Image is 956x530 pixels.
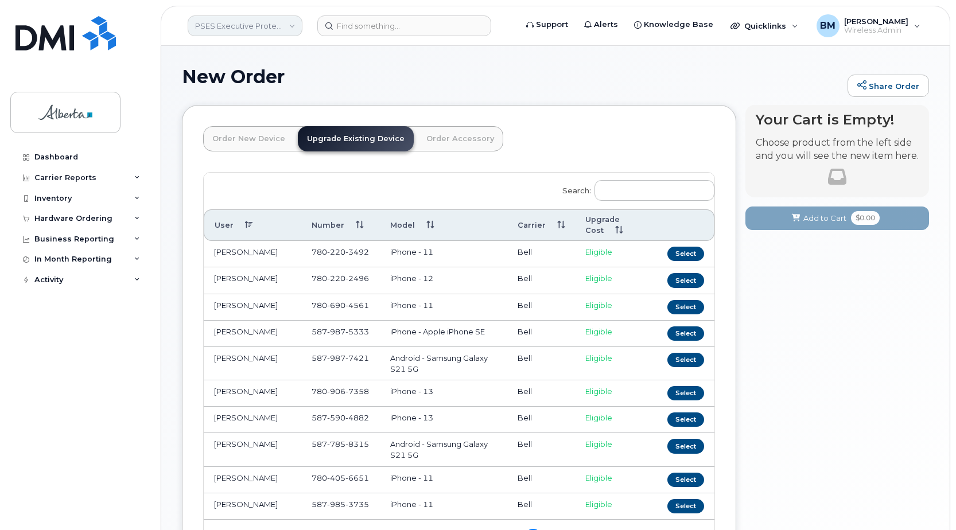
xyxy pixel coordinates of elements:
span: 2496 [345,274,369,283]
span: 4882 [345,413,369,422]
button: Select [667,273,704,287]
td: Bell [507,241,575,267]
a: Share Order [848,75,929,98]
button: Add to Cart $0.00 [745,206,929,230]
span: 5333 [345,327,369,336]
td: [PERSON_NAME] [204,380,301,407]
button: Select [667,412,704,427]
button: Select [667,247,704,261]
td: Android - Samsung Galaxy S21 5G [380,433,507,466]
a: Upgrade Existing Device [298,126,414,151]
span: 780 [312,473,369,482]
span: 780 [312,301,369,310]
th: User: activate to sort column descending [204,209,301,241]
span: Eligible [585,327,612,336]
td: [PERSON_NAME] [204,241,301,267]
td: [PERSON_NAME] [204,493,301,520]
td: Bell [507,380,575,407]
td: iPhone - 11 [380,294,507,321]
td: [PERSON_NAME] [204,267,301,294]
td: [PERSON_NAME] [204,294,301,321]
h4: Your Cart is Empty! [756,112,919,127]
span: 587 [312,413,369,422]
td: [PERSON_NAME] [204,433,301,466]
button: Select [667,353,704,367]
td: Bell [507,493,575,520]
p: Choose product from the left side and you will see the new item here. [756,137,919,163]
td: Bell [507,321,575,347]
span: 220 [327,247,345,256]
td: Bell [507,294,575,321]
span: 785 [327,439,345,449]
span: Eligible [585,387,612,396]
td: Bell [507,433,575,466]
td: iPhone - 11 [380,467,507,493]
span: 780 [312,247,369,256]
span: Eligible [585,473,612,482]
span: 906 [327,387,345,396]
button: Select [667,386,704,400]
span: 3735 [345,500,369,509]
td: iPhone - Apple iPhone SE [380,321,507,347]
span: 405 [327,473,345,482]
td: Android - Samsung Galaxy S21 5G [380,347,507,380]
button: Select [667,499,704,513]
input: Search: [594,180,714,201]
td: iPhone - 13 [380,407,507,433]
button: Select [667,300,704,314]
td: Bell [507,347,575,380]
td: iPhone - 13 [380,380,507,407]
button: Select [667,473,704,487]
button: Select [667,439,704,453]
span: 220 [327,274,345,283]
td: [PERSON_NAME] [204,347,301,380]
td: Bell [507,267,575,294]
th: Upgrade Cost: activate to sort column ascending [575,209,657,241]
span: Eligible [585,274,612,283]
h1: New Order [182,67,842,87]
button: Select [667,326,704,341]
th: Model: activate to sort column ascending [380,209,507,241]
span: Eligible [585,439,612,449]
span: 587 [312,353,369,363]
span: 985 [327,500,345,509]
td: Bell [507,467,575,493]
span: 987 [327,353,345,363]
th: Number: activate to sort column ascending [301,209,380,241]
span: Eligible [585,247,612,256]
span: 987 [327,327,345,336]
span: 7358 [345,387,369,396]
th: Carrier: activate to sort column ascending [507,209,575,241]
span: 780 [312,274,369,283]
span: 587 [312,439,369,449]
span: $0.00 [851,211,880,225]
span: 587 [312,327,369,336]
span: 6651 [345,473,369,482]
span: Eligible [585,500,612,509]
span: Add to Cart [803,213,846,224]
span: 7421 [345,353,369,363]
td: [PERSON_NAME] [204,321,301,347]
span: Eligible [585,413,612,422]
span: 8315 [345,439,369,449]
span: 3492 [345,247,369,256]
span: Eligible [585,301,612,310]
span: 4561 [345,301,369,310]
span: Eligible [585,353,612,363]
td: [PERSON_NAME] [204,407,301,433]
span: 690 [327,301,345,310]
td: [PERSON_NAME] [204,467,301,493]
label: Search: [555,173,714,205]
td: iPhone - 11 [380,241,507,267]
td: iPhone - 12 [380,267,507,294]
span: 780 [312,387,369,396]
span: 590 [327,413,345,422]
a: Order New Device [203,126,294,151]
td: iPhone - 11 [380,493,507,520]
span: 587 [312,500,369,509]
td: Bell [507,407,575,433]
a: Order Accessory [417,126,503,151]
